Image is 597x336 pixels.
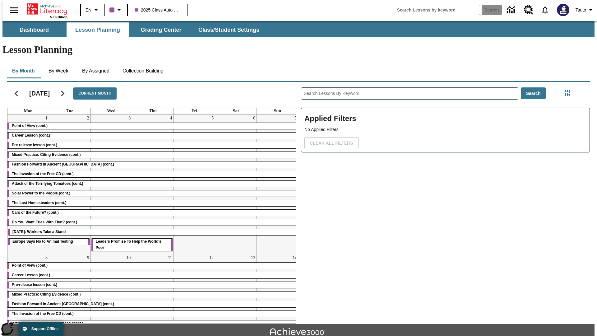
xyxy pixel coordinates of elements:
td: September 6, 2025 [215,114,257,254]
a: September 2, 2025 [86,114,90,122]
span: Pre-release lesson (cont.) [12,143,57,147]
div: Search [296,79,590,324]
span: Attack of the Terrifying Tomatoes (cont.) [12,181,83,186]
a: September 6, 2025 [252,114,257,122]
a: Tuesday [65,108,74,114]
div: Fashion Forward in Ancient Rome (cont.) [7,161,298,168]
div: The Invasion of the Free CD (cont.) [7,171,298,177]
a: Monday [23,108,34,114]
div: Leaders Promise To Help the World's Poor [91,239,173,251]
a: Notifications [537,2,553,18]
span: Lesson Planning [75,26,120,34]
div: The Invasion of the Free CD (cont.) [7,311,298,317]
div: Cars of the Future? (cont.) [7,210,298,216]
button: By Month [7,63,40,78]
a: September 13, 2025 [250,254,257,262]
a: September 10, 2025 [125,254,132,262]
a: Resource Center, Will open in new tab [520,2,537,18]
span: Labor Day: Workers Take a Stand [12,230,66,234]
span: Career Lesson (cont.) [12,273,50,277]
input: Search Lessons By Keyword [301,88,518,99]
button: By Assigned [77,63,114,78]
span: Mixed Practice: Citing Evidence (cont.) [12,152,81,157]
div: Labor Day: Workers Take a Stand [8,229,298,235]
a: Friday [190,108,199,114]
button: Language: EN, Select a language [83,4,103,16]
div: SubNavbar [2,22,265,37]
div: SubNavbar [2,21,595,37]
div: Applied Filters [301,108,590,152]
a: September 5, 2025 [210,114,215,122]
button: Previous [8,86,24,101]
h2: [DATE] [29,90,50,97]
a: September 4, 2025 [169,114,174,122]
td: September 3, 2025 [90,114,132,254]
span: EN [86,7,91,13]
div: Career Lesson (cont.) [7,133,298,139]
div: Fashion Forward in Ancient Rome (cont.) [7,301,298,307]
td: September 5, 2025 [174,114,215,254]
a: Home [27,3,67,15]
a: Wednesday [106,108,117,114]
a: September 11, 2025 [167,254,173,262]
button: Profile/Settings [573,4,597,16]
span: Pre-release lesson (cont.) [12,282,57,287]
button: Filters Side menu [561,87,574,99]
div: Attack of the Terrifying Tomatoes (cont.) [7,320,298,327]
div: Mixed Practice: Citing Evidence (cont.) [7,292,298,298]
a: Saturday [232,108,240,114]
span: Grading Center [141,26,181,34]
div: Attack of the Terrifying Tomatoes (cont.) [7,181,298,187]
h1: Lesson Planning [2,44,595,55]
div: Calendar [2,79,296,324]
button: Lesson Planning [67,22,129,37]
span: Point of View (cont.) [12,263,48,268]
button: Class/Student Settings [193,22,264,37]
div: Home [27,2,67,19]
div: Career Lesson (cont.) [7,272,298,278]
span: Support Offline [31,327,58,331]
button: By Week [43,63,74,78]
a: September 9, 2025 [86,254,90,262]
a: Thursday [148,108,158,114]
span: Fashion Forward in Ancient Rome (cont.) [12,162,114,166]
span: 2025 Class Auto Grade 13 [135,7,181,13]
div: Mixed Practice: Citing Evidence (cont.) [7,152,298,158]
a: Sunday [273,108,282,114]
button: Next [55,86,71,101]
span: The Last Homesteaders (cont.) [12,201,66,205]
span: Solar Power to the People (cont.) [12,191,70,195]
span: Career Lesson (cont.) [12,133,50,138]
a: Data Center [503,2,520,19]
div: Pre-release lesson (cont.) [7,142,298,148]
button: Support Offline [19,322,63,336]
a: September 1, 2025 [44,114,49,122]
button: Collection Building [118,63,169,78]
span: Fashion Forward in Ancient Rome (cont.) [12,302,114,306]
button: Dashboard [3,22,65,37]
p: No Applied Filters [304,126,586,133]
td: September 7, 2025 [257,114,298,254]
div: Pre-release lesson (cont.) [7,282,298,288]
span: Attack of the Terrifying Tomatoes (cont.) [12,321,83,325]
span: Point of View (cont.) [12,124,48,128]
a: September 12, 2025 [208,254,215,262]
button: Open side menu [5,1,23,19]
button: Select a new avatar [553,2,573,18]
button: Search [521,87,546,100]
span: Dashboard [20,26,49,34]
span: Tauto [576,7,586,13]
a: September 14, 2025 [291,254,298,262]
div: Europe Says No to Animal Testing [8,239,90,245]
div: Point of View (cont.) [7,263,298,269]
span: The Invasion of the Free CD (cont.) [12,172,74,176]
span: Leaders Promise To Help the World's Poor [96,239,161,250]
a: September 7, 2025 [294,114,298,122]
span: NJ Edition [50,15,67,19]
span: Mixed Practice: Citing Evidence (cont.) [12,292,81,296]
input: search field [394,5,480,15]
span: Cars of the Future? (cont.) [12,210,59,215]
a: September 8, 2025 [44,254,49,262]
img: Avatar [557,4,569,16]
button: Grading Center [130,22,192,37]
